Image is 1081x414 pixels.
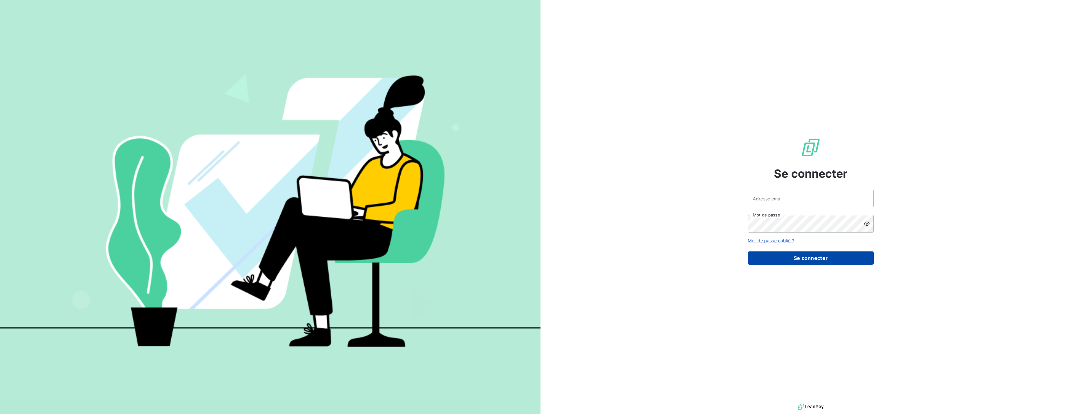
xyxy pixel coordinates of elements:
img: Logo LeanPay [801,137,821,158]
img: logo [798,402,824,411]
input: placeholder [748,190,874,207]
a: Mot de passe oublié ? [748,238,794,243]
span: Se connecter [774,165,848,182]
button: Se connecter [748,251,874,265]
